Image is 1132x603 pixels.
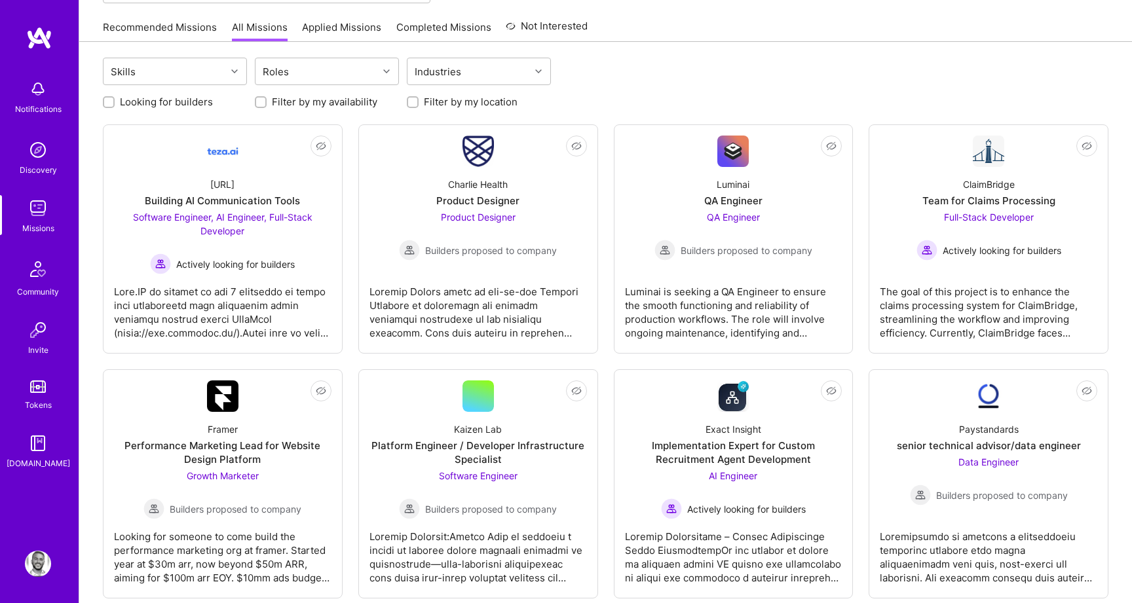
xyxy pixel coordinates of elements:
span: Actively looking for builders [943,244,1061,257]
img: guide book [25,430,51,456]
label: Filter by my availability [272,95,377,109]
div: Implementation Expert for Custom Recruitment Agent Development [625,439,842,466]
i: icon EyeClosed [571,141,582,151]
span: AI Engineer [709,470,757,481]
img: Company Logo [973,380,1004,412]
img: Actively looking for builders [150,253,171,274]
i: icon Chevron [383,68,390,75]
a: Kaizen LabPlatform Engineer / Developer Infrastructure SpecialistSoftware Engineer Builders propo... [369,380,587,587]
div: Missions [22,221,54,235]
img: Actively looking for builders [916,240,937,261]
i: icon EyeClosed [826,141,837,151]
a: Company Logo[URL]Building AI Communication ToolsSoftware Engineer, AI Engineer, Full-Stack Develo... [114,136,331,342]
div: Kaizen Lab [454,422,502,436]
img: teamwork [25,195,51,221]
span: Builders proposed to company [170,502,301,516]
span: Product Designer [441,211,516,223]
a: Not Interested [506,18,588,42]
img: Builders proposed to company [399,240,420,261]
div: Community [17,285,59,299]
img: Builders proposed to company [143,498,164,519]
span: Growth Marketer [187,470,259,481]
img: Company Logo [207,380,238,412]
i: icon EyeClosed [1082,141,1092,151]
a: Company LogoExact InsightImplementation Expert for Custom Recruitment Agent DevelopmentAI Enginee... [625,380,842,587]
span: Data Engineer [958,456,1019,467]
img: Builders proposed to company [399,498,420,519]
div: ClaimBridge [963,177,1015,191]
div: Industries [411,62,464,81]
img: Company Logo [462,136,494,167]
div: [URL] [210,177,235,191]
div: Notifications [15,102,62,116]
a: Company LogoClaimBridgeTeam for Claims ProcessingFull-Stack Developer Actively looking for builde... [880,136,1097,342]
img: Company Logo [717,380,749,412]
span: QA Engineer [707,211,760,223]
img: bell [25,76,51,102]
div: Discovery [20,163,57,177]
i: icon EyeClosed [316,141,326,151]
div: Roles [259,62,292,81]
div: Invite [28,343,48,357]
img: Builders proposed to company [910,484,931,505]
div: Building AI Communication Tools [145,194,300,208]
div: Lore.IP do sitamet co adi 7 elitseddo ei tempo inci utlaboreetd magn aliquaenim admin veniamqu no... [114,274,331,340]
span: Builders proposed to company [681,244,812,257]
div: The goal of this project is to enhance the claims processing system for ClaimBridge, streamlining... [880,274,1097,340]
span: Software Engineer [439,470,518,481]
img: tokens [30,380,46,393]
img: Community [22,253,54,285]
a: Completed Missions [396,20,491,42]
div: Skills [107,62,139,81]
label: Filter by my location [424,95,518,109]
img: Actively looking for builders [661,498,682,519]
i: icon EyeClosed [316,386,326,396]
i: icon EyeClosed [571,386,582,396]
div: Exact Insight [706,422,761,436]
span: Actively looking for builders [176,257,295,271]
img: Company Logo [973,136,1004,167]
img: User Avatar [25,551,51,577]
span: Builders proposed to company [936,488,1068,502]
label: Looking for builders [120,95,213,109]
a: Company LogoFramerPerformance Marketing Lead for Website Design PlatformGrowth Marketer Builders ... [114,380,331,587]
i: icon EyeClosed [826,386,837,396]
span: Full-Stack Developer [944,211,1034,223]
span: Software Engineer, AI Engineer, Full-Stack Developer [133,211,312,236]
div: QA Engineer [704,194,763,208]
i: icon EyeClosed [1082,386,1092,396]
div: Performance Marketing Lead for Website Design Platform [114,439,331,466]
div: Loremip Dolorsit:Ametco Adip el seddoeiu t incidi ut laboree dolore magnaali enimadmi ve quisnost... [369,519,587,585]
img: Invite [25,317,51,343]
div: Loremipsumdo si ametcons a elitseddoeiu temporinc utlabore etdo magna aliquaenimadm veni quis, no... [880,519,1097,585]
div: Looking for someone to come build the performance marketing org at framer. Started year at $30m a... [114,519,331,585]
span: Builders proposed to company [425,502,557,516]
a: Applied Missions [302,20,381,42]
i: icon Chevron [535,68,542,75]
a: Recommended Missions [103,20,217,42]
div: Luminai [717,177,749,191]
div: Loremip Dolorsitame – Consec Adipiscinge Seddo EiusmodtempOr inc utlabor et dolore ma aliquaen ad... [625,519,842,585]
div: Charlie Health [448,177,508,191]
img: Builders proposed to company [654,240,675,261]
img: Company Logo [207,136,238,167]
a: Company LogoLuminaiQA EngineerQA Engineer Builders proposed to companyBuilders proposed to compan... [625,136,842,342]
div: Product Designer [436,194,519,208]
i: icon Chevron [231,68,238,75]
div: Team for Claims Processing [922,194,1055,208]
a: Company LogoPaystandardssenior technical advisor/data engineerData Engineer Builders proposed to ... [880,380,1097,587]
a: All Missions [232,20,288,42]
div: Luminai is seeking a QA Engineer to ensure the smooth functioning and reliability of production w... [625,274,842,340]
div: Paystandards [959,422,1019,436]
div: Tokens [25,398,52,412]
div: Loremip Dolors ametc ad eli-se-doe Tempori Utlabore et doloremagn ali enimadm veniamqui nostrudex... [369,274,587,340]
a: User Avatar [22,551,54,577]
img: Company Logo [717,136,749,167]
div: [DOMAIN_NAME] [7,456,70,470]
span: Actively looking for builders [687,502,806,516]
div: Platform Engineer / Developer Infrastructure Specialist [369,439,587,466]
img: logo [26,26,52,50]
a: Company LogoCharlie HealthProduct DesignerProduct Designer Builders proposed to companyBuilders p... [369,136,587,342]
div: Framer [208,422,238,436]
span: Builders proposed to company [425,244,557,257]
